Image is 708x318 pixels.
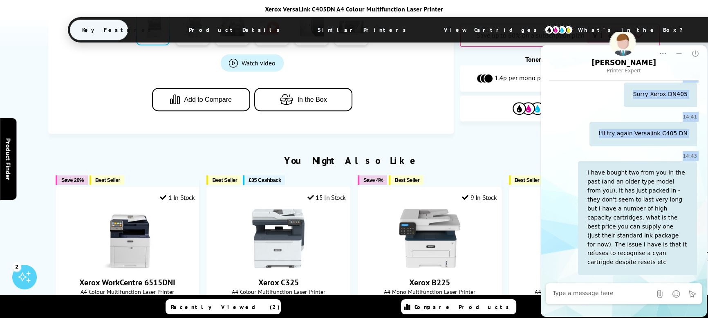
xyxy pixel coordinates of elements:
[399,208,460,269] img: Xerox B225
[90,175,124,185] button: Best Seller
[243,175,285,185] button: £35 Cashback
[414,303,513,311] span: Compare Products
[462,193,497,202] div: 9 In Stock
[184,96,232,103] span: Add to Compare
[249,177,281,183] span: £35 Cashback
[212,177,237,183] span: Best Seller
[258,277,299,288] a: Xerox C325
[460,55,660,63] div: Toner Cartridge Costs
[160,193,195,202] div: 1 In Stock
[221,54,284,72] a: Product_All_Videos
[152,88,250,111] button: Add to Compare
[298,96,327,103] span: In the Box
[566,20,703,40] span: What’s in the Box?
[544,25,573,34] img: cmyk-icon.svg
[97,262,158,271] a: Xerox WorkCentre 6515DNI
[211,288,346,296] span: A4 Colour Multifunction Laser Printer
[248,262,309,271] a: Xerox C325
[254,88,352,111] button: In the Box
[399,262,460,271] a: Xerox B225
[363,177,383,183] span: Save 4%
[466,102,654,115] button: View Cartridges
[4,138,12,180] span: Product Finder
[56,175,88,185] button: Save 20%
[305,20,423,40] span: Similar Printers
[513,102,553,115] img: Cartridges
[362,288,497,296] span: A4 Mono Multifunction Laser Printer
[166,299,281,314] a: Recently Viewed (2)
[509,175,544,185] button: Best Seller
[206,175,241,185] button: Best Seller
[97,208,158,269] img: Xerox WorkCentre 6515DNI
[540,32,708,318] iframe: chat window
[432,19,557,40] span: View Cartridges
[248,208,309,269] img: Xerox C325
[171,303,280,311] span: Recently Viewed (2)
[401,299,516,314] a: Compare Products
[242,59,276,67] span: Watch video
[48,154,660,167] div: You Might Also Like
[409,277,450,288] a: Xerox B225
[494,74,551,83] span: 1.4p per mono page
[68,5,640,13] div: Xerox VersaLink C405DN A4 Colour Multifunction Laser Printer
[389,175,423,185] button: Best Seller
[307,193,346,202] div: 15 In Stock
[79,277,175,288] a: Xerox WorkCentre 6515DNI
[70,20,168,40] span: Key Features
[61,177,84,183] span: Save 20%
[358,175,387,185] button: Save 4%
[60,288,195,296] span: A4 Colour Multifunction Laser Printer
[394,177,419,183] span: Best Seller
[513,288,648,296] span: A4 Mono Multifunction Laser Printer
[95,177,120,183] span: Best Seller
[515,177,540,183] span: Best Seller
[177,20,296,40] span: Product Details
